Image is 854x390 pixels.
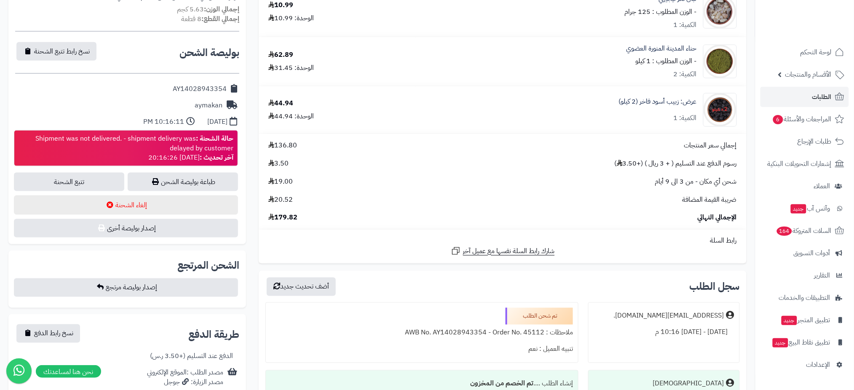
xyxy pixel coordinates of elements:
[200,152,233,163] strong: آخر تحديث :
[196,134,233,144] strong: حالة الشحنة :
[655,177,737,187] span: شحن أي مكان - من 3 الى 9 أيام
[773,338,788,347] span: جديد
[760,355,849,375] a: الإعدادات
[204,4,239,14] strong: إجمالي الوزن:
[626,44,697,53] a: حناء المدينة المنورة العضوي
[790,203,830,214] span: وآتس آب
[636,56,697,66] small: - الوزن المطلوب : 1 كيلو
[268,213,297,222] span: 179.82
[791,204,806,214] span: جديد
[814,180,830,192] span: العملاء
[760,87,849,107] a: الطلبات
[760,42,849,62] a: لوحة التحكم
[16,42,96,61] button: نسخ رابط تتبع الشحنة
[268,0,293,10] div: 10.99
[14,219,238,238] button: إصدار بوليصة أخرى
[772,337,830,348] span: تطبيق نقاط البيع
[768,158,832,170] span: إشعارات التحويلات البنكية
[268,99,293,108] div: 44.94
[201,14,239,24] strong: إجمالي القطع:
[34,329,73,339] span: نسخ رابط الدفع
[614,311,724,321] div: [EMAIL_ADDRESS][DOMAIN_NAME].
[797,24,846,41] img: logo-2.png
[760,154,849,174] a: إشعارات التحويلات البنكية
[147,378,223,387] div: مصدر الزيارة: جوجل
[760,198,849,219] a: وآتس آبجديد
[760,332,849,353] a: تطبيق نقاط البيعجديد
[470,379,533,389] b: تم الخصم من المخزون
[760,221,849,241] a: السلات المتروكة164
[777,227,792,236] span: 164
[760,310,849,330] a: تطبيق المتجرجديد
[760,243,849,263] a: أدوات التسويق
[683,195,737,205] span: ضريبة القيمة المضافة
[506,308,573,325] div: تم شحن الطلب
[179,48,239,58] h2: بوليصة الشحن
[800,46,832,58] span: لوحة التحكم
[268,159,289,168] span: 3.50
[779,292,830,304] span: التطبيقات والخدمات
[625,7,697,17] small: - الوزن المطلوب : 125 جرام
[271,341,573,358] div: تنبيه العميل : نعم
[14,195,238,215] button: إلغاء الشحنة
[268,63,314,73] div: الوحدة: 31.45
[594,324,734,341] div: [DATE] - [DATE] 10:16 م
[181,14,239,24] small: 8 قطعة
[268,177,293,187] span: 19.00
[268,50,293,60] div: 62.89
[268,112,314,121] div: الوحدة: 44.94
[772,113,832,125] span: المراجعات والأسئلة
[207,117,228,127] div: [DATE]
[698,213,737,222] span: الإجمالي النهائي
[812,91,832,103] span: الطلبات
[463,247,555,256] span: شارك رابط السلة نفسها مع عميل آخر
[451,246,555,256] a: شارك رابط السلة نفسها مع عميل آخر
[16,324,80,343] button: نسخ رابط الدفع
[798,136,832,147] span: طلبات الإرجاع
[674,20,697,30] div: الكمية: 1
[690,282,740,292] h3: سجل الطلب
[814,270,830,281] span: التقارير
[173,84,227,94] div: AY14028943354
[760,131,849,152] a: طلبات الإرجاع
[271,325,573,341] div: ملاحظات : AWB No. AY14028943354 - Order No. 45112
[14,173,124,191] a: تتبع الشحنة
[143,117,184,127] div: 10:16:11 PM
[268,13,314,23] div: الوحدة: 10.99
[615,159,737,168] span: رسوم الدفع عند التسليم ( + 3 ريال ) (+3.50 )
[760,265,849,286] a: التقارير
[267,278,336,296] button: أضف تحديث جديد
[188,330,239,340] h2: طريقة الدفع
[704,45,736,78] img: 1689399858-Henna%20Organic-90x90.jpg
[195,101,222,110] div: aymakan
[619,97,697,107] a: عرض: زبيب أسود فاخر (2 كيلو)
[268,141,297,150] span: 136.80
[760,109,849,129] a: المراجعات والأسئلة6
[34,46,90,56] span: نسخ رابط تتبع الشحنة
[19,134,233,163] div: Shipment was not delivered. - shipment delivery was delayed by customer [DATE] 20:16:26
[781,314,830,326] span: تطبيق المتجر
[704,93,736,127] img: 1706895497-Raisins,%20Chile%20Black%202kg%20Bundle-90x90.jpg
[776,225,832,237] span: السلات المتروكة
[653,379,724,389] div: [DEMOGRAPHIC_DATA]
[806,359,830,371] span: الإعدادات
[794,247,830,259] span: أدوات التسويق
[128,173,238,191] a: طباعة بوليصة الشحن
[684,141,737,150] span: إجمالي سعر المنتجات
[785,69,832,80] span: الأقسام والمنتجات
[177,4,239,14] small: 5.63 كجم
[782,316,797,325] span: جديد
[262,236,743,246] div: رابط السلة
[674,113,697,123] div: الكمية: 1
[760,176,849,196] a: العملاء
[147,368,223,387] div: مصدر الطلب :الموقع الإلكتروني
[150,352,233,361] div: الدفع عند التسليم (+3.50 ر.س)
[14,278,238,297] button: إصدار بوليصة مرتجع
[760,288,849,308] a: التطبيقات والخدمات
[773,115,783,124] span: 6
[268,195,293,205] span: 20.52
[674,69,697,79] div: الكمية: 2
[177,261,239,271] h2: الشحن المرتجع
